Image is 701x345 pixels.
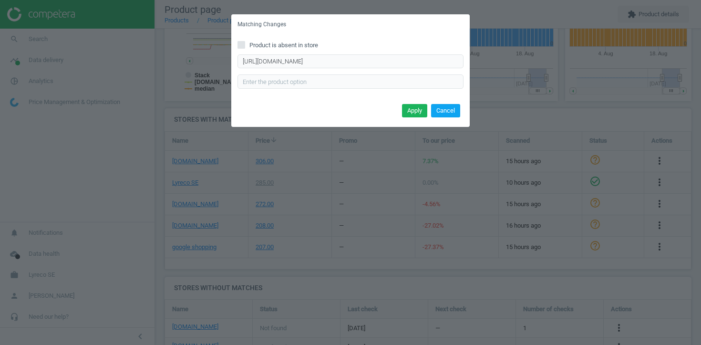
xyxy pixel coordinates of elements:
span: Product is absent in store [247,41,320,50]
button: Cancel [431,104,460,117]
input: Enter correct product URL [237,54,464,69]
h5: Matching Changes [237,21,286,29]
input: Enter the product option [237,74,464,89]
button: Apply [402,104,427,117]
